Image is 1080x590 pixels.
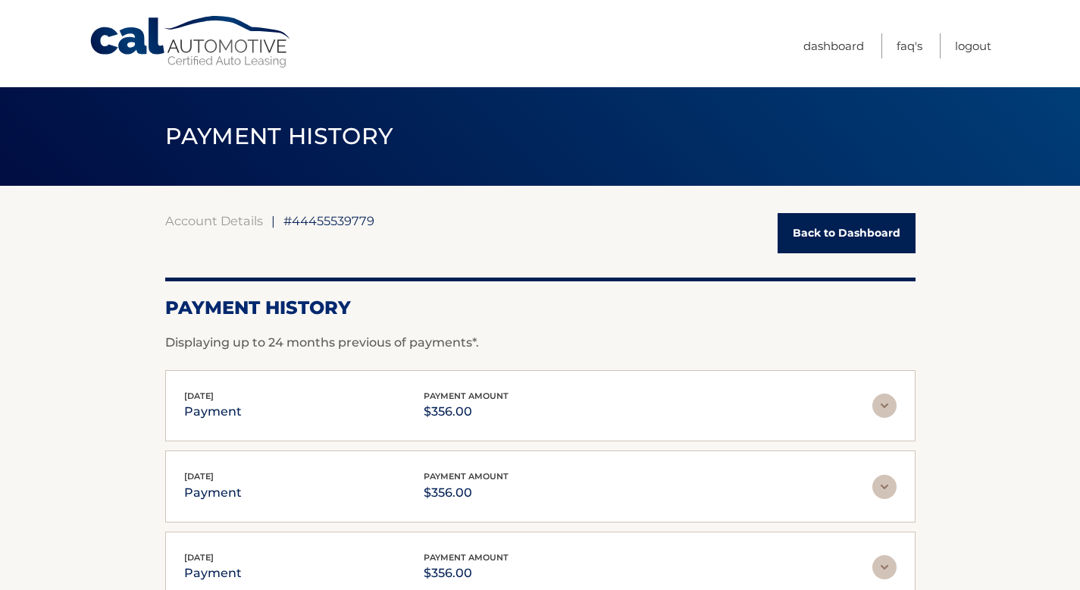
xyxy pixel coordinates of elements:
[778,213,916,253] a: Back to Dashboard
[283,213,374,228] span: #44455539779
[424,552,509,563] span: payment amount
[955,33,991,58] a: Logout
[184,563,242,584] p: payment
[803,33,864,58] a: Dashboard
[872,555,897,579] img: accordion-rest.svg
[271,213,275,228] span: |
[184,471,214,482] span: [DATE]
[184,482,242,504] p: payment
[184,391,214,401] span: [DATE]
[165,334,916,352] p: Displaying up to 24 months previous of payments*.
[165,213,263,228] a: Account Details
[424,563,509,584] p: $356.00
[165,297,916,319] h2: Payment History
[184,552,214,563] span: [DATE]
[424,482,509,504] p: $356.00
[424,401,509,422] p: $356.00
[165,122,393,150] span: PAYMENT HISTORY
[872,475,897,499] img: accordion-rest.svg
[872,394,897,418] img: accordion-rest.svg
[89,15,293,69] a: Cal Automotive
[184,401,242,422] p: payment
[424,471,509,482] span: payment amount
[424,391,509,401] span: payment amount
[897,33,922,58] a: FAQ's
